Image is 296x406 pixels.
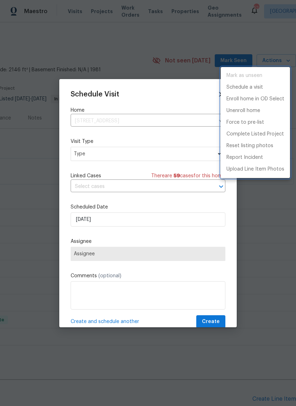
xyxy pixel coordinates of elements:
[226,142,273,150] p: Reset listing photos
[226,119,264,126] p: Force to pre-list
[226,166,284,173] p: Upload Line Item Photos
[226,130,284,138] p: Complete Listed Project
[226,84,263,91] p: Schedule a visit
[226,154,263,161] p: Report Incident
[226,95,284,103] p: Enroll home in OD Select
[226,107,260,115] p: Unenroll home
